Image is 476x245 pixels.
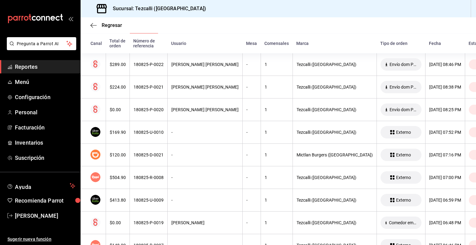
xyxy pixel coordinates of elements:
div: 180825-P-0022 [134,62,164,67]
div: $224.00 [110,85,126,90]
div: 1 [265,152,289,157]
div: $504.90 [110,175,126,180]
div: 180825-P-0020 [134,107,164,112]
div: [DATE] 07:16 PM [429,152,461,157]
div: Canal [90,41,102,46]
div: - [171,130,239,135]
div: - [171,175,239,180]
div: - [171,152,239,157]
div: - [246,175,257,180]
div: - [246,62,257,67]
a: Pregunta a Parrot AI [4,45,76,51]
div: - [246,152,257,157]
div: [PERSON_NAME] [171,220,239,225]
span: Inventarios [15,138,75,147]
div: - [246,130,257,135]
div: $0.00 [110,107,126,112]
button: Pregunta a Parrot AI [7,37,76,50]
div: [DATE] 07:00 PM [429,175,461,180]
span: Envío dom PLICK [387,85,419,90]
div: Usuario [171,41,239,46]
div: Mictlan Burgers ([GEOGRAPHIC_DATA]) [297,152,373,157]
div: Tezcalli ([GEOGRAPHIC_DATA]) [297,175,373,180]
span: Regresar [102,22,122,28]
div: 1 [265,198,289,203]
div: - [246,107,257,112]
div: [DATE] 08:25 PM [429,107,461,112]
div: Fecha [429,41,461,46]
div: 180825-P-0019 [134,220,164,225]
div: [DATE] 08:38 PM [429,85,461,90]
div: - [246,198,257,203]
button: open_drawer_menu [68,16,73,21]
span: Externo [394,130,413,135]
div: Tezcalli ([GEOGRAPHIC_DATA]) [297,130,373,135]
div: $169.90 [110,130,126,135]
div: Tezcalli ([GEOGRAPHIC_DATA]) [297,198,373,203]
span: Comedor empleados [386,220,419,225]
div: Comensales [264,41,289,46]
div: Tezcalli ([GEOGRAPHIC_DATA]) [297,85,373,90]
span: Externo [394,152,413,157]
div: $0.00 [110,220,126,225]
button: Regresar [90,22,122,28]
div: [DATE] 06:59 PM [429,198,461,203]
div: 1 [265,85,289,90]
h3: Sucursal: Tezcalli ([GEOGRAPHIC_DATA]) [108,5,206,12]
span: Envío dom PLICK [387,62,419,67]
span: Externo [394,198,413,203]
span: Reportes [15,63,75,71]
div: [DATE] 07:52 PM [429,130,461,135]
div: Número de referencia [133,38,164,48]
div: - [246,85,257,90]
div: 1 [265,62,289,67]
span: Sugerir nueva función [7,236,75,243]
span: Facturación [15,123,75,132]
div: [PERSON_NAME] [PERSON_NAME] [171,107,239,112]
div: 180825-D-0021 [134,152,164,157]
div: 180825-U-0010 [134,130,164,135]
div: 180825-P-0021 [134,85,164,90]
div: $413.80 [110,198,126,203]
div: 1 [265,220,289,225]
div: [DATE] 08:46 PM [429,62,461,67]
span: Externo [394,175,413,180]
div: 180825-U-0009 [134,198,164,203]
div: [DATE] 06:48 PM [429,220,461,225]
div: Mesa [246,41,257,46]
div: $120.00 [110,152,126,157]
div: 1 [265,107,289,112]
span: Configuración [15,93,75,101]
div: [PERSON_NAME] [PERSON_NAME] [171,62,239,67]
span: Personal [15,108,75,116]
div: - [246,220,257,225]
div: Tipo de orden [380,41,421,46]
div: Tezcalli ([GEOGRAPHIC_DATA]) [297,220,373,225]
span: Pregunta a Parrot AI [17,41,67,47]
div: 1 [265,130,289,135]
div: Tezcalli ([GEOGRAPHIC_DATA]) [297,107,373,112]
span: Recomienda Parrot [15,196,75,205]
div: Tezcalli ([GEOGRAPHIC_DATA]) [297,62,373,67]
div: 180825-R-0008 [134,175,164,180]
span: Menú [15,78,75,86]
div: - [171,198,239,203]
div: 1 [265,175,289,180]
div: $289.00 [110,62,126,67]
div: Marca [296,41,373,46]
span: Suscripción [15,154,75,162]
div: [PERSON_NAME] [PERSON_NAME] [171,85,239,90]
span: Envío dom PLICK [387,107,419,112]
span: [PERSON_NAME] [15,212,75,220]
span: Ayuda [15,182,67,190]
div: Total de orden [109,38,126,48]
